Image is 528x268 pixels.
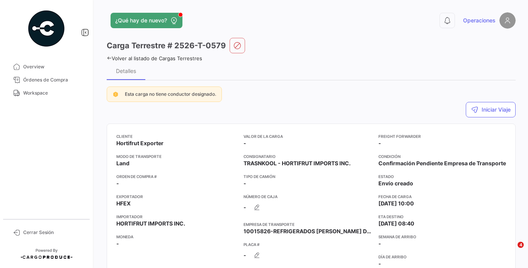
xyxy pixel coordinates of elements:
[378,139,381,147] span: -
[244,251,246,259] span: -
[111,13,182,28] button: ¿Qué hay de nuevo?
[244,159,351,167] span: TRASNKOOL - HORTIFRUT IMPORTS INC.
[502,242,520,260] iframe: Intercom live chat
[378,254,506,260] app-card-info-title: Día de Arribo
[6,87,87,100] a: Workspace
[244,221,372,227] app-card-info-title: Empresa de Transporte
[244,153,372,159] app-card-info-title: Consignatario
[6,73,87,87] a: Órdenes de Compra
[116,214,237,220] app-card-info-title: Importador
[23,76,83,83] span: Órdenes de Compra
[6,60,87,73] a: Overview
[378,240,381,248] span: -
[466,102,516,117] button: Iniciar Viaje
[116,220,185,227] span: HORTIFRUT IMPORTS INC.
[244,193,372,200] app-card-info-title: Número de Caja
[499,12,516,29] img: placeholder-user.png
[23,229,83,236] span: Cerrar Sesión
[244,180,246,187] span: -
[116,159,129,167] span: Land
[378,180,413,187] span: Envío creado
[27,9,66,48] img: powered-by.png
[244,227,372,235] span: 10015826-REFRIGERADOS [PERSON_NAME] DE C.V.
[116,180,119,187] span: -
[244,133,372,139] app-card-info-title: Valor de la Carga
[107,40,226,51] h3: Carga Terrestre # 2526-T-0579
[518,242,524,248] span: 4
[244,139,246,147] span: -
[244,241,372,248] app-card-info-title: Placa #
[116,68,136,74] div: Detalles
[116,240,119,248] span: -
[378,153,506,159] app-card-info-title: Condición
[378,193,506,200] app-card-info-title: Fecha de carga
[116,139,164,147] span: Hortifrut Exporter
[378,200,414,207] span: [DATE] 10:00
[244,204,246,211] span: -
[115,17,167,24] span: ¿Qué hay de nuevo?
[107,55,202,61] a: Volver al listado de Cargas Terrestres
[116,133,237,139] app-card-info-title: Cliente
[23,63,83,70] span: Overview
[378,214,506,220] app-card-info-title: ETA Destino
[116,153,237,159] app-card-info-title: Modo de Transporte
[116,234,237,240] app-card-info-title: Moneda
[378,220,414,227] span: [DATE] 08:40
[378,133,506,139] app-card-info-title: Freight Forwarder
[378,234,506,240] app-card-info-title: Semana de Arribo
[244,173,372,180] app-card-info-title: Tipo de Camión
[463,17,496,24] span: Operaciones
[116,173,237,180] app-card-info-title: Orden de Compra #
[23,90,83,97] span: Workspace
[378,173,506,180] app-card-info-title: Estado
[116,200,131,207] span: HFEX
[125,91,216,97] span: Esta carga no tiene conductor designado.
[378,159,506,167] span: Confirmación Pendiente Empresa de Transporte
[378,260,381,268] span: -
[116,193,237,200] app-card-info-title: Exportador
